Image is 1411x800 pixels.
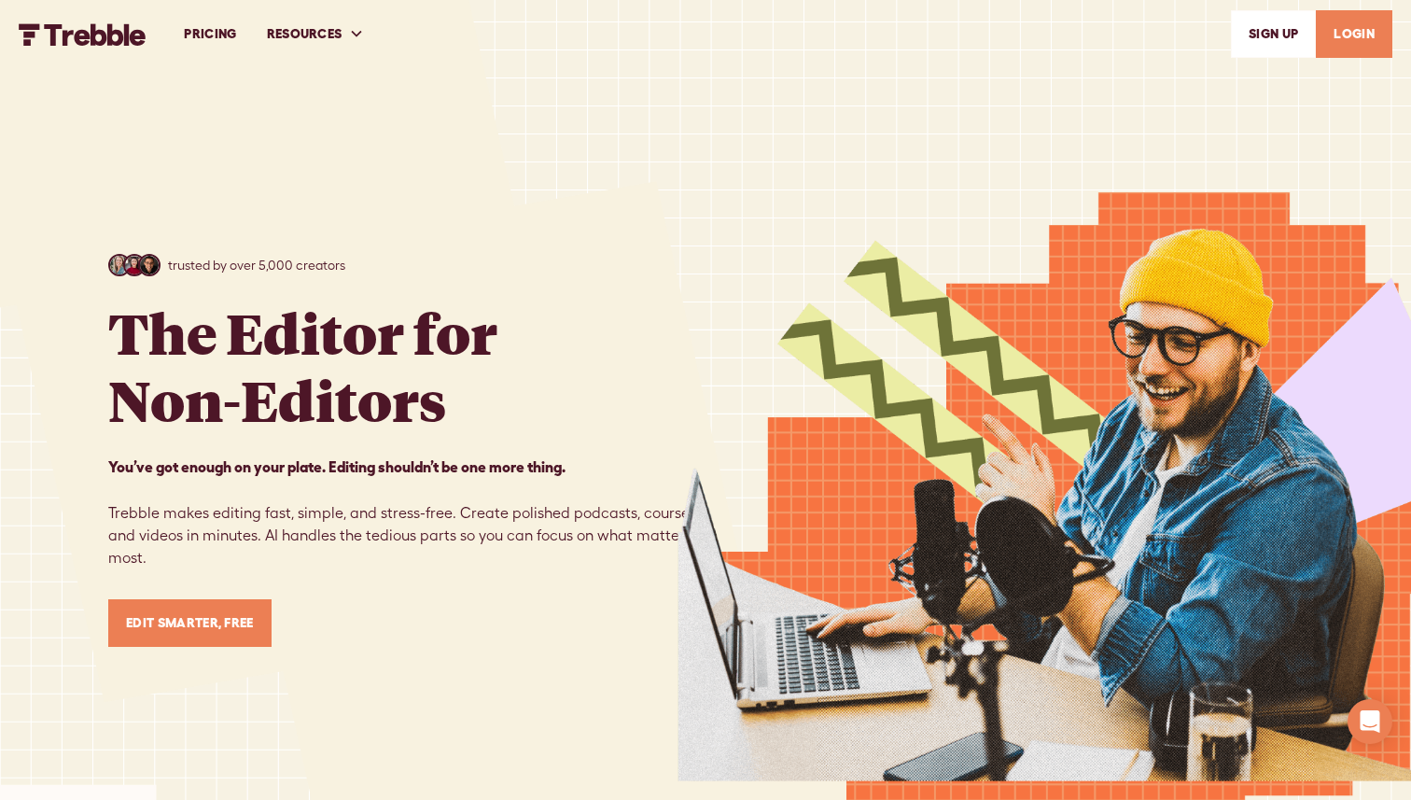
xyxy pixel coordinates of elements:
[169,2,251,66] a: PRICING
[19,23,147,46] img: Trebble FM Logo
[1348,699,1392,744] div: Open Intercom Messenger
[1316,10,1392,58] a: LOGIN
[267,24,342,44] div: RESOURCES
[1231,10,1316,58] a: SIGn UP
[252,2,380,66] div: RESOURCES
[108,458,566,475] strong: You’ve got enough on your plate. Editing shouldn’t be one more thing. ‍
[108,599,272,647] a: Edit Smarter, Free
[19,21,147,45] a: home
[108,456,705,569] p: Trebble makes editing fast, simple, and stress-free. Create polished podcasts, courses, and video...
[108,299,497,433] h1: The Editor for Non-Editors
[168,256,345,275] p: trusted by over 5,000 creators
